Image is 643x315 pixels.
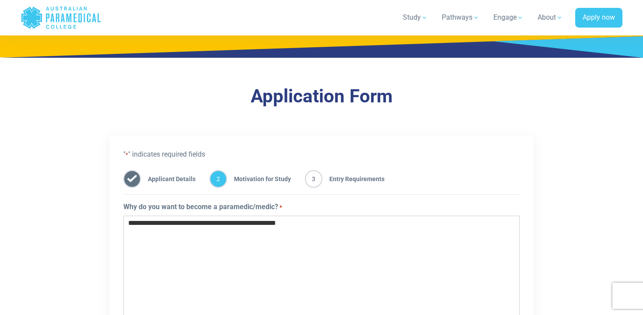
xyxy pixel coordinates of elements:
p: " " indicates required fields [123,149,520,160]
a: Study [398,5,433,30]
a: About [532,5,568,30]
span: Motivation for Study [227,170,291,188]
label: Why do you want to become a paramedic/medic? [123,202,282,212]
a: Apply now [575,8,622,28]
span: 1 [123,170,141,188]
a: Engage [488,5,529,30]
span: 2 [210,170,227,188]
a: Pathways [437,5,485,30]
span: Entry Requirements [322,170,384,188]
span: 3 [305,170,322,188]
a: Australian Paramedical College [21,3,101,32]
span: Applicant Details [141,170,196,188]
a: Application Form [251,85,393,107]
